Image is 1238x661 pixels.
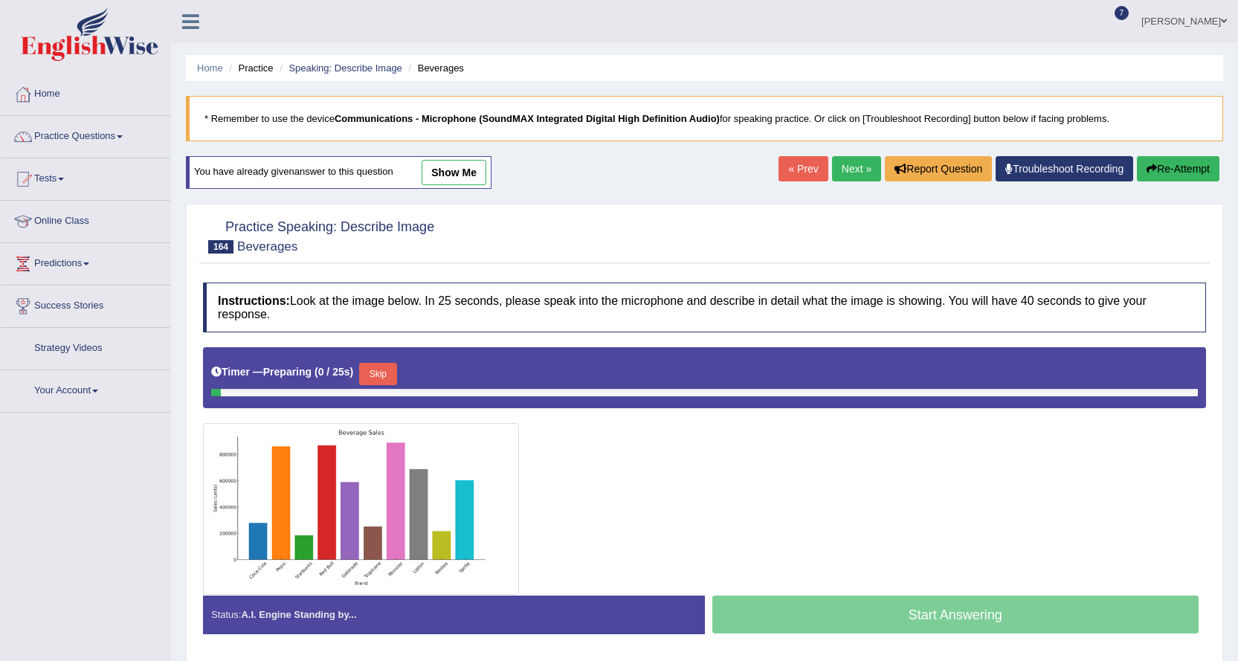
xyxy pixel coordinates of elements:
[335,113,720,124] b: Communications - Microphone (SoundMAX Integrated Digital High Definition Audio)
[350,366,354,378] b: )
[208,240,233,254] span: 164
[203,596,705,633] div: Status:
[218,294,290,307] b: Instructions:
[404,61,463,75] li: Beverages
[241,609,356,620] strong: A.I. Engine Standing by...
[1115,6,1129,20] span: 7
[1137,156,1219,181] button: Re-Attempt
[197,62,223,74] a: Home
[211,367,353,378] h5: Timer —
[1,243,170,280] a: Predictions
[288,62,402,74] a: Speaking: Describe Image
[1,370,170,407] a: Your Account
[1,201,170,238] a: Online Class
[996,156,1133,181] a: Troubleshoot Recording
[1,116,170,153] a: Practice Questions
[318,366,350,378] b: 0 / 25s
[203,283,1206,332] h4: Look at the image below. In 25 seconds, please speak into the microphone and describe in detail w...
[186,96,1223,141] blockquote: * Remember to use the device for speaking practice. Or click on [Troubleshoot Recording] button b...
[778,156,828,181] a: « Prev
[1,286,170,323] a: Success Stories
[422,160,486,185] a: show me
[1,328,170,365] a: Strategy Videos
[237,239,297,254] small: Beverages
[203,216,434,254] h2: Practice Speaking: Describe Image
[1,74,170,111] a: Home
[359,363,396,385] button: Skip
[1,158,170,196] a: Tests
[263,366,312,378] b: Preparing
[315,366,318,378] b: (
[186,156,491,189] div: You have already given answer to this question
[225,61,273,75] li: Practice
[832,156,881,181] a: Next »
[885,156,992,181] button: Report Question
